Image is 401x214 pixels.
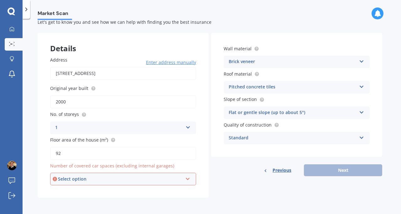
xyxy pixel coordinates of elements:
[50,137,108,143] span: Floor area of the house (m²)
[224,122,272,128] span: Quality of construction
[50,67,196,80] input: Enter address
[38,10,72,19] span: Market Scan
[224,46,252,52] span: Wall material
[50,85,88,91] span: Original year built
[50,147,196,160] input: Enter floor area
[146,59,196,66] span: Enter address manually
[50,163,174,169] span: Number of covered car spaces (excluding internal garages)
[7,161,17,170] img: 525cae4f25dff57d431c8e27725649fb
[55,124,183,132] div: 1
[229,58,357,66] div: Brick veneer
[58,176,183,182] div: Select option
[38,33,209,52] div: Details
[229,134,357,142] div: Standard
[38,19,211,25] span: Let's get to know you and see how we can help with finding you the best insurance
[229,83,357,91] div: Pitched concrete tiles
[224,97,257,102] span: Slope of section
[229,109,357,117] div: Flat or gentle slope (up to about 5°)
[50,112,79,117] span: No. of storeys
[50,57,67,63] span: Address
[224,71,252,77] span: Roof material
[50,95,196,108] input: Enter year
[273,166,291,175] span: Previous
